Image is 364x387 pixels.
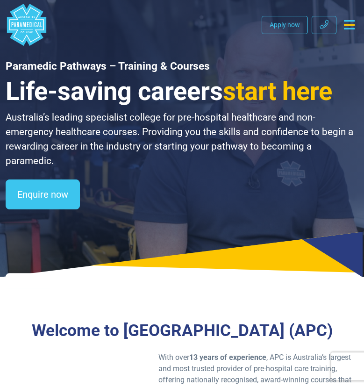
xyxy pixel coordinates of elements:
a: Australian Paramedical College [6,4,48,46]
h3: Life-saving careers [6,76,358,107]
a: Apply now [262,16,308,34]
span: start here [223,77,332,106]
p: Australia’s leading specialist college for pre-hospital healthcare and non-emergency healthcare c... [6,110,358,168]
button: Toggle navigation [340,16,358,33]
h3: Welcome to [GEOGRAPHIC_DATA] (APC) [11,321,353,340]
h1: Paramedic Pathways – Training & Courses [6,60,358,72]
a: Enquire now [6,179,80,209]
strong: 13 years of experience [189,353,266,362]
